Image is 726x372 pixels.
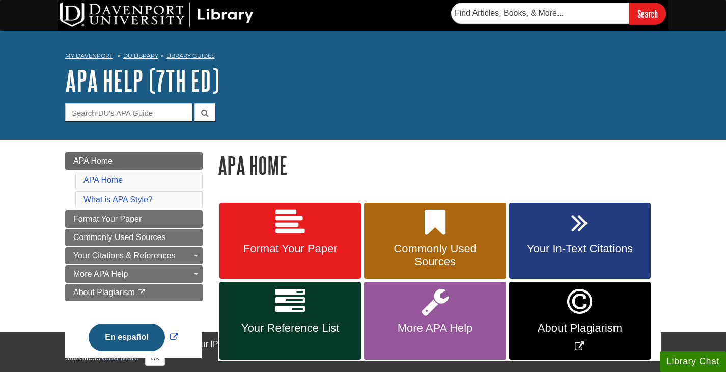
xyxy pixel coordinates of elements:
[73,288,135,297] span: About Plagiarism
[509,203,651,279] a: Your In-Text Citations
[219,282,361,360] a: Your Reference List
[660,351,726,372] button: Library Chat
[65,49,661,65] nav: breadcrumb
[451,3,629,24] input: Find Articles, Books, & More...
[65,103,192,121] input: Search DU's APA Guide
[137,289,146,296] i: This link opens in a new window
[227,242,353,255] span: Format Your Paper
[219,203,361,279] a: Format Your Paper
[517,322,643,335] span: About Plagiarism
[60,3,254,27] img: DU Library
[218,152,661,178] h1: APA Home
[73,215,142,223] span: Format Your Paper
[65,152,203,170] a: APA Home
[123,52,158,59] a: DU Library
[89,324,164,351] button: En español
[73,270,128,278] span: More APA Help
[364,203,506,279] a: Commonly Used Sources
[372,242,498,269] span: Commonly Used Sources
[65,65,219,96] a: APA Help (7th Ed)
[65,247,203,264] a: Your Citations & References
[65,284,203,301] a: About Plagiarism
[83,195,153,204] a: What is APA Style?
[65,152,203,368] div: Guide Page Menu
[227,322,353,335] span: Your Reference List
[73,251,175,260] span: Your Citations & References
[364,282,506,360] a: More APA Help
[65,210,203,228] a: Format Your Paper
[517,242,643,255] span: Your In-Text Citations
[509,282,651,360] a: Link opens in new window
[83,176,123,184] a: APA Home
[65,265,203,283] a: More APA Help
[73,233,165,242] span: Commonly Used Sources
[86,333,180,341] a: Link opens in new window
[65,51,113,60] a: My Davenport
[65,229,203,246] a: Commonly Used Sources
[166,52,215,59] a: Library Guides
[372,322,498,335] span: More APA Help
[73,156,113,165] span: APA Home
[451,3,666,24] form: Searches DU Library's articles, books, and more
[629,3,666,24] input: Search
